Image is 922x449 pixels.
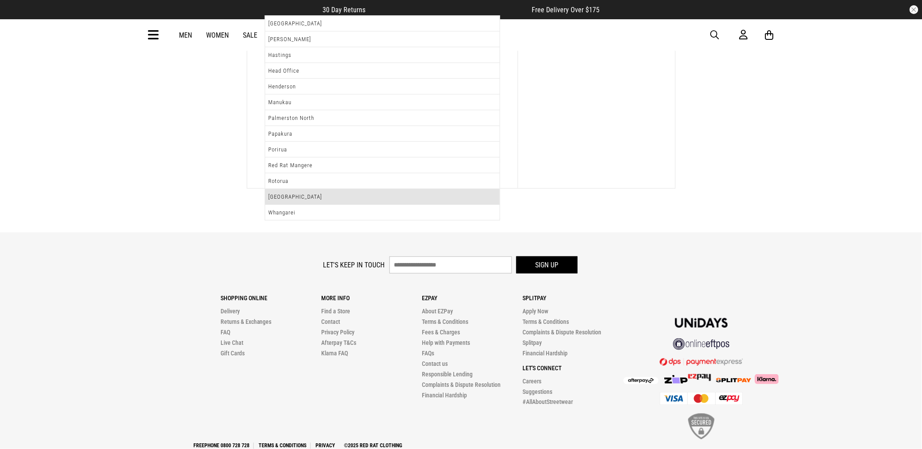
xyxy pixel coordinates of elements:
img: Unidays [675,318,728,328]
p: Let's Connect [522,365,623,372]
a: Suggestions [522,388,552,395]
li: Hastings [265,47,500,63]
img: Klarna [751,374,779,384]
li: Rotorua [265,173,500,189]
img: Splitpay [688,374,711,381]
a: Terms & Conditions [522,318,569,325]
img: DPS [660,358,743,366]
a: Privacy [312,443,339,449]
a: Sale [243,31,258,39]
a: Splitpay [522,339,542,346]
p: Splitpay [522,295,623,302]
a: Contact [321,318,340,325]
li: [GEOGRAPHIC_DATA] [265,16,500,32]
a: Financial Hardship [522,350,568,357]
a: About EZPay [422,308,453,315]
li: Whangarei [265,205,500,220]
a: Terms & Conditions [422,318,468,325]
a: Terms & Conditions [256,443,311,449]
a: FAQs [422,350,434,357]
iframe: Customer reviews powered by Trustpilot [383,5,515,14]
a: Help with Payments [422,339,470,346]
a: Find a Store [321,308,350,315]
li: Porirua [265,142,500,158]
label: Let's keep in touch [323,261,385,269]
li: Manukau [265,95,500,110]
a: Responsible Lending [422,371,473,378]
a: Gift Cards [221,350,245,357]
a: Men [179,31,193,39]
img: SSL [688,414,715,439]
a: #AllAboutStreetwear [522,399,573,406]
li: Henderson [265,79,500,95]
img: Zip [664,375,688,384]
a: Complaints & Dispute Resolution [422,381,501,388]
p: Ezpay [422,295,522,302]
p: Shopping Online [221,295,321,302]
button: Sign up [516,256,578,274]
a: Contact us [422,360,448,367]
img: Cards [660,392,743,405]
li: Red Rat Mangere [265,158,500,173]
a: Careers [522,378,541,385]
a: Women [207,31,229,39]
a: Complaints & Dispute Resolution [522,329,601,336]
a: Afterpay T&Cs [321,339,356,346]
a: Apply Now [522,308,548,315]
span: Free Delivery Over $175 [532,6,600,14]
a: Returns & Exchanges [221,318,272,325]
li: [PERSON_NAME] [265,32,500,47]
img: online eftpos [673,338,730,350]
img: Splitpay [716,378,751,382]
a: Financial Hardship [422,392,467,399]
a: Delivery [221,308,240,315]
p: More Info [321,295,422,302]
li: Papakura [265,126,500,142]
span: 30 Day Returns [323,6,366,14]
li: Palmerston North [265,110,500,126]
li: [GEOGRAPHIC_DATA] [265,189,500,205]
img: Afterpay [624,377,659,384]
a: FAQ [221,329,230,336]
a: Live Chat [221,339,243,346]
a: Fees & Charges [422,329,460,336]
li: Head Office [265,63,500,79]
a: ©2025 Red Rat Clothing [341,443,406,449]
a: Freephone 0800 728 728 [190,443,254,449]
a: Privacy Policy [321,329,354,336]
a: Klarna FAQ [321,350,348,357]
